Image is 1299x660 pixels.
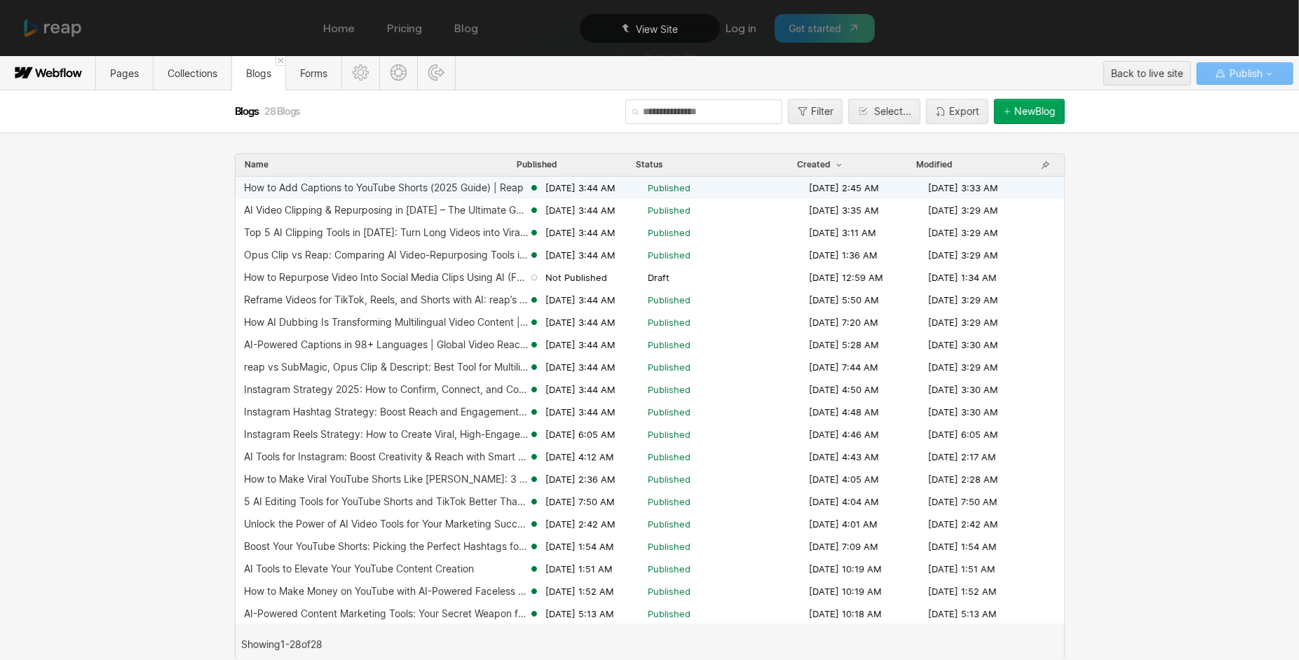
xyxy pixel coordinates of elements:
span: [DATE] 3:44 AM [545,294,616,306]
button: Export [926,99,988,124]
span: Published [648,181,691,194]
span: Showing 1 - 28 of 28 [241,639,322,650]
div: Status [636,159,663,170]
button: Filter [788,99,843,124]
div: Filter [811,106,834,117]
div: Select... [874,106,911,117]
span: Published [648,495,691,508]
div: reap vs SubMagic, Opus Clip & Descript: Best Tool for Multilingual Video Editing [244,362,529,373]
span: [DATE] 7:20 AM [809,316,878,329]
span: [DATE] 3:44 AM [545,316,616,329]
span: [DATE] 1:34 AM [928,271,997,284]
span: Published [648,338,691,351]
span: [DATE] 3:33 AM [928,181,998,194]
div: Instagram Hashtag Strategy: Boost Reach and Engagement the Smart Way [244,406,529,418]
span: [DATE] 4:05 AM [809,473,879,486]
button: Status [635,158,664,171]
button: Modified [916,158,953,171]
span: [DATE] 1:51 AM [545,563,613,575]
span: [DATE] 4:12 AM [545,451,614,463]
div: AI Video Clipping & Repurposing in [DATE] – The Ultimate Guide for Creators [244,205,529,216]
span: [DATE] 3:29 AM [928,249,998,261]
div: How AI Dubbing Is Transforming Multilingual Video Content | reap [244,317,529,328]
span: [DATE] 3:44 AM [545,338,616,351]
div: Reframe Videos for TikTok, Reels, and Shorts with AI: reap’s Auto Reframe Tool [244,294,529,305]
span: Blogs [235,104,261,118]
span: [DATE] 3:44 AM [545,181,616,194]
span: [DATE] 3:30 AM [928,338,998,351]
button: Publish [1197,62,1293,85]
span: [DATE] 2:45 AM [809,181,879,194]
span: [DATE] 3:29 AM [928,226,998,239]
span: [DATE] 6:05 AM [545,428,616,441]
span: Published [648,316,691,329]
span: Published [517,159,557,170]
span: Published [648,294,691,306]
div: AI-Powered Captions in 98+ Languages | Global Video Reach with reap [244,339,529,350]
span: Publish [1227,63,1263,84]
span: [DATE] 4:43 AM [809,451,879,463]
span: [DATE] 3:44 AM [545,406,616,418]
span: [DATE] 7:50 AM [545,495,615,508]
span: [DATE] 2:17 AM [928,451,996,463]
div: New Blog [1014,106,1056,117]
a: Close 'Blogs' tab [276,56,285,66]
span: [DATE] 1:52 AM [928,585,997,598]
span: [DATE] 3:44 AM [545,383,616,396]
span: [DATE] 2:42 AM [928,518,998,530]
span: Pages [110,67,139,79]
span: View Site [636,23,678,35]
span: [DATE] 4:04 AM [809,495,879,508]
div: AI-Powered Content Marketing Tools: Your Secret Weapon for Success [244,608,529,619]
span: Published [648,383,691,396]
span: Published [648,585,691,598]
div: Unlock the Power of AI Video Tools for Your Marketing Success [244,518,529,530]
span: [DATE] 10:18 AM [809,607,882,620]
span: [DATE] 3:44 AM [545,204,616,216]
div: 5 AI Editing Tools for YouTube Shorts and TikTok Better Than CapCut [244,496,529,507]
div: Top 5 AI Clipping Tools in [DATE]: Turn Long Videos into Viral Clips [244,227,529,238]
span: Created [797,159,845,170]
div: How to Make Viral YouTube Shorts Like [PERSON_NAME]: 3 Simple Steps That Work [244,474,529,485]
span: Modified [916,159,953,170]
span: Not Published [545,271,607,284]
div: How to Make Money on YouTube with AI-Powered Faceless Videos [244,586,529,597]
div: How to Add Captions to YouTube Shorts (2025 Guide) | Reap [244,182,524,193]
span: Published [648,361,691,373]
span: [DATE] 4:48 AM [809,406,879,418]
span: [DATE] 4:46 AM [809,428,879,441]
span: Published [648,428,691,441]
span: [DATE] 4:50 AM [809,383,879,396]
div: Export [949,106,979,117]
span: [DATE] 5:50 AM [809,294,879,306]
span: Published [648,226,691,239]
span: [DATE] 10:19 AM [809,585,882,598]
span: [DATE] 1:36 AM [809,249,878,261]
span: Published [648,540,691,553]
button: Created [796,158,845,171]
span: Published [648,473,691,486]
div: Boost Your YouTube Shorts: Picking the Perfect Hashtags for More Views [244,541,529,552]
span: [DATE] 3:29 AM [928,204,998,216]
span: [DATE] 5:28 AM [809,338,879,351]
span: Published [648,563,691,575]
span: [DATE] 3:11 AM [809,226,876,239]
span: [DATE] 7:50 AM [928,495,998,508]
span: [DATE] 7:44 AM [809,361,878,373]
span: [DATE] 4:01 AM [809,518,878,530]
span: 28 Blogs [264,105,300,117]
span: [DATE] 10:19 AM [809,563,882,575]
div: Instagram Strategy 2025: How to Confirm, Connect, and Convert Your Followers [244,384,529,395]
span: Published [648,518,691,530]
span: Published [648,451,691,463]
div: How to Repurpose Video Into Social Media Clips Using AI (Fast & Easy) [244,272,529,283]
span: Blogs [246,67,271,79]
span: Published [648,204,691,216]
button: Name [244,158,269,171]
span: [DATE] 3:30 AM [928,406,998,418]
span: Published [648,249,691,261]
button: Back to live site [1103,61,1191,85]
button: NewBlog [994,99,1065,124]
div: Back to live site [1111,63,1183,84]
span: [DATE] 7:09 AM [809,540,878,553]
